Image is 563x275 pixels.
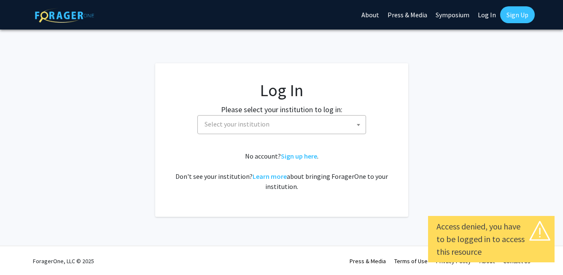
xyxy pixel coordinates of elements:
a: Terms of Use [394,257,428,265]
a: Press & Media [350,257,386,265]
a: Sign up here [281,152,317,160]
div: Access denied, you have to be logged in to access this resource [436,220,546,258]
a: Sign Up [500,6,535,23]
h1: Log In [172,80,391,100]
img: ForagerOne Logo [35,8,94,23]
span: Select your institution [201,116,366,133]
span: Select your institution [197,115,366,134]
a: Learn more about bringing ForagerOne to your institution [253,172,287,181]
span: Select your institution [205,120,269,128]
div: No account? . Don't see your institution? about bringing ForagerOne to your institution. [172,151,391,191]
label: Please select your institution to log in: [221,104,342,115]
